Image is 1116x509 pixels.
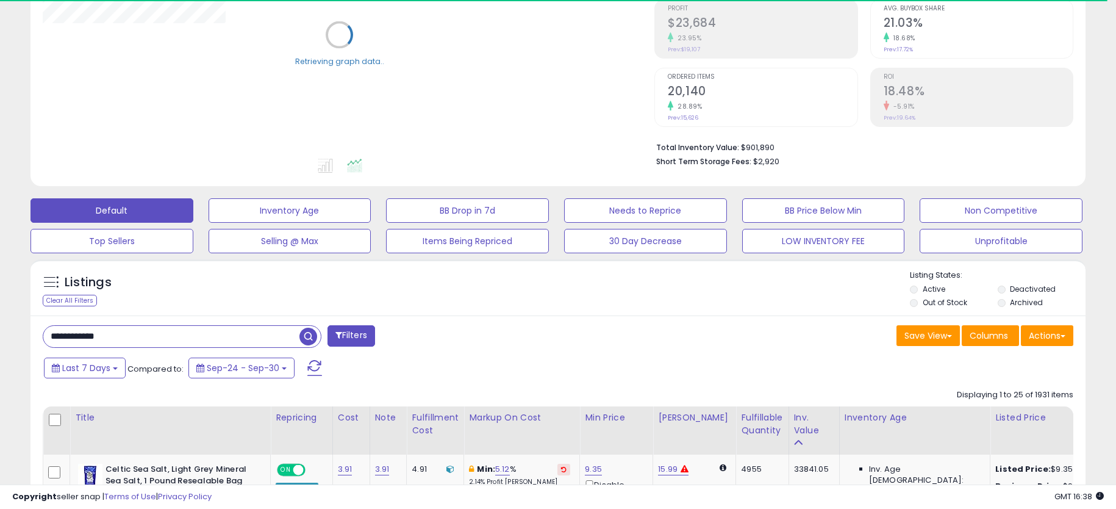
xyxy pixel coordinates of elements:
[668,5,857,12] span: Profit
[673,102,702,111] small: 28.89%
[295,56,384,67] div: Retrieving graph data..
[668,46,700,53] small: Prev: $19,107
[910,270,1085,281] p: Listing States:
[658,463,678,475] a: 15.99
[327,325,375,347] button: Filters
[158,491,212,502] a: Privacy Policy
[962,325,1019,346] button: Columns
[209,229,371,253] button: Selling @ Max
[43,295,97,306] div: Clear All Filters
[668,74,857,81] span: Ordered Items
[741,464,779,475] div: 4955
[477,463,495,475] b: Min:
[495,463,510,475] a: 5.12
[668,114,698,121] small: Prev: 15,626
[30,198,193,223] button: Default
[995,463,1051,475] b: Listed Price:
[412,411,459,437] div: Fulfillment Cost
[278,465,293,475] span: ON
[884,5,1073,12] span: Avg. Buybox Share
[742,198,905,223] button: BB Price Below Min
[656,142,739,153] b: Total Inventory Value:
[869,464,981,486] span: Inv. Age [DEMOGRAPHIC_DATA]:
[794,464,830,475] div: 33841.05
[12,491,57,502] strong: Copyright
[995,464,1096,475] div: $9.35
[209,198,371,223] button: Inventory Age
[658,411,731,424] div: [PERSON_NAME]
[338,463,352,475] a: 3.91
[889,34,915,43] small: 18.68%
[1054,491,1104,502] span: 2025-10-8 16:38 GMT
[920,198,1082,223] button: Non Competitive
[884,74,1073,81] span: ROI
[304,465,323,475] span: OFF
[1010,297,1043,308] label: Archived
[65,274,112,291] h5: Listings
[995,411,1101,424] div: Listed Price
[338,411,365,424] div: Cost
[1010,284,1056,294] label: Deactivated
[970,330,1008,342] span: Columns
[896,325,960,346] button: Save View
[585,411,648,424] div: Min Price
[386,198,549,223] button: BB Drop in 7d
[920,229,1082,253] button: Unprofitable
[386,229,549,253] button: Items Being Repriced
[127,363,184,375] span: Compared to:
[656,156,751,167] b: Short Term Storage Fees:
[889,102,915,111] small: -5.91%
[75,411,265,424] div: Title
[753,156,779,167] span: $2,920
[78,464,102,488] img: 41J1dG7ErsL._SL40_.jpg
[923,284,945,294] label: Active
[884,16,1073,32] h2: 21.03%
[884,114,915,121] small: Prev: 19.64%
[44,358,126,378] button: Last 7 Days
[1021,325,1073,346] button: Actions
[656,139,1064,154] li: $901,890
[104,491,156,502] a: Terms of Use
[668,84,857,101] h2: 20,140
[30,229,193,253] button: Top Sellers
[673,34,701,43] small: 23.95%
[564,198,727,223] button: Needs to Reprice
[375,411,402,424] div: Note
[469,411,574,424] div: Markup on Cost
[469,464,570,486] div: %
[62,362,110,374] span: Last 7 Days
[794,411,834,437] div: Inv. value
[742,229,905,253] button: LOW INVENTORY FEE
[884,84,1073,101] h2: 18.48%
[276,411,327,424] div: Repricing
[207,362,279,374] span: Sep-24 - Sep-30
[188,358,295,378] button: Sep-24 - Sep-30
[741,411,783,437] div: Fulfillable Quantity
[884,46,913,53] small: Prev: 17.72%
[12,491,212,503] div: seller snap | |
[668,16,857,32] h2: $23,684
[564,229,727,253] button: 30 Day Decrease
[923,297,967,308] label: Out of Stock
[464,406,580,455] th: The percentage added to the cost of goods (COGS) that forms the calculator for Min & Max prices.
[412,464,454,475] div: 4.91
[585,463,602,475] a: 9.35
[845,411,985,424] div: Inventory Age
[375,463,390,475] a: 3.91
[957,389,1073,401] div: Displaying 1 to 25 of 1931 items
